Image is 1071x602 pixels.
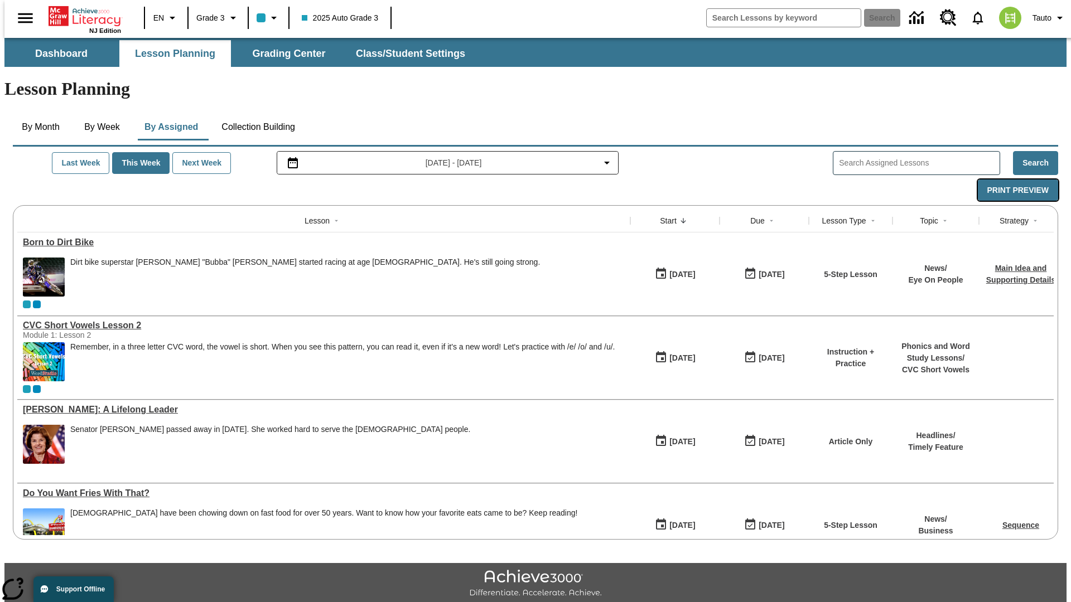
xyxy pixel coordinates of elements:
div: [DATE] [759,268,784,281]
span: Dashboard [35,47,88,60]
p: 5-Step Lesson [824,520,877,531]
p: Remember, in a three letter CVC word, the vowel is short. When you see this pattern, you can read... [70,342,615,352]
button: Sort [866,214,880,227]
button: 09/18/25: First time the lesson was available [651,347,699,368]
button: Sort [677,214,690,227]
a: Do You Want Fries With That?, Lessons [23,488,625,498]
div: [DATE] [759,435,784,449]
img: Achieve3000 Differentiate Accelerate Achieve [469,570,602,598]
p: Headlines / [908,430,963,441]
button: 09/18/25: Last day the lesson can be accessed [740,514,788,536]
button: Grading Center [233,40,345,67]
button: 09/18/25: First time the lesson was available [651,514,699,536]
button: 09/18/25: Last day the lesson can be accessed [740,264,788,285]
div: Dirt bike superstar [PERSON_NAME] "Bubba" [PERSON_NAME] started racing at age [DEMOGRAPHIC_DATA].... [70,258,540,267]
button: Class/Student Settings [347,40,474,67]
button: Collection Building [213,114,304,140]
h1: Lesson Planning [4,79,1067,99]
p: Instruction + Practice [814,346,887,370]
input: Search Assigned Lessons [839,155,1000,171]
a: Data Center [903,3,933,33]
span: Grade 3 [196,12,225,24]
div: Lesson Type [822,215,866,226]
div: Start [660,215,677,226]
p: Timely Feature [908,441,963,453]
button: By Month [13,114,69,140]
button: Dashboard [6,40,117,67]
button: Next Week [172,152,231,174]
button: This Week [112,152,170,174]
p: News / [918,513,953,525]
img: CVC Short Vowels Lesson 2. [23,342,65,381]
button: 09/18/25: Last day the lesson can be accessed [740,347,788,368]
div: [DATE] [759,518,784,532]
div: Strategy [1000,215,1029,226]
span: Dirt bike superstar James "Bubba" Stewart started racing at age 4. He's still going strong. [70,258,540,297]
button: Language: EN, Select a language [148,8,184,28]
button: 09/18/25: First time the lesson was available [651,431,699,452]
div: Senator Dianne Feinstein passed away in September 2023. She worked hard to serve the American peo... [70,425,470,464]
a: Main Idea and Supporting Details [986,264,1055,284]
div: Remember, in a three letter CVC word, the vowel is short. When you see this pattern, you can read... [70,342,615,381]
div: Senator [PERSON_NAME] passed away in [DATE]. She worked hard to serve the [DEMOGRAPHIC_DATA] people. [70,425,470,434]
button: By Assigned [136,114,207,140]
div: Lesson [305,215,330,226]
div: Americans have been chowing down on fast food for over 50 years. Want to know how your favorite e... [70,508,577,547]
div: OL 2025 Auto Grade 4 [33,300,41,308]
span: [DATE] - [DATE] [426,157,482,169]
button: Support Offline [33,576,114,602]
p: Phonics and Word Study Lessons / [898,341,973,364]
a: Sequence [1002,521,1039,530]
button: Print Preview [978,179,1058,201]
span: Support Offline [56,585,105,593]
p: Article Only [829,436,873,448]
div: [DATE] [669,268,695,281]
img: avatar image [999,7,1021,29]
button: Open side menu [9,2,42,35]
a: CVC Short Vowels Lesson 2, Lessons [23,321,625,331]
div: [DATE] [669,518,695,532]
button: Last Week [52,152,109,174]
span: 2025 Auto Grade 3 [302,12,379,24]
div: Born to Dirt Bike [23,237,625,247]
div: Module 1: Lesson 2 [23,331,190,339]
button: Profile/Settings [1028,8,1071,28]
span: Lesson Planning [135,47,215,60]
p: CVC Short Vowels [898,364,973,376]
div: [DATE] [759,351,784,365]
a: Dianne Feinstein: A Lifelong Leader, Lessons [23,405,625,415]
button: Select the date range menu item [282,156,614,169]
div: Topic [920,215,938,226]
span: NJ Edition [89,27,121,34]
div: Home [49,4,121,34]
button: Lesson Planning [119,40,231,67]
div: Dianne Feinstein: A Lifelong Leader [23,405,625,415]
button: Sort [765,214,778,227]
p: Eye On People [908,274,963,286]
div: Current Class [23,300,31,308]
button: By Week [74,114,130,140]
div: SubNavbar [4,38,1067,67]
div: OL 2025 Auto Grade 4 [33,385,41,393]
button: Search [1013,151,1058,175]
div: CVC Short Vowels Lesson 2 [23,321,625,331]
button: Class color is light blue. Change class color [252,8,285,28]
img: Senator Dianne Feinstein of California smiles with the U.S. flag behind her. [23,425,65,464]
div: Do You Want Fries With That? [23,488,625,498]
span: Class/Student Settings [356,47,465,60]
svg: Collapse Date Range Filter [600,156,614,169]
button: 09/18/25: Last day the lesson can be accessed [740,431,788,452]
img: One of the first McDonald's stores, with the iconic red sign and golden arches. [23,508,65,547]
div: [DATE] [669,351,695,365]
span: Tauto [1033,12,1051,24]
a: Home [49,5,121,27]
button: Sort [1029,214,1042,227]
button: 09/18/25: First time the lesson was available [651,264,699,285]
img: Motocross racer James Stewart flies through the air on his dirt bike. [23,258,65,297]
p: Business [918,525,953,537]
a: Resource Center, Will open in new tab [933,3,963,33]
p: News / [908,263,963,274]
